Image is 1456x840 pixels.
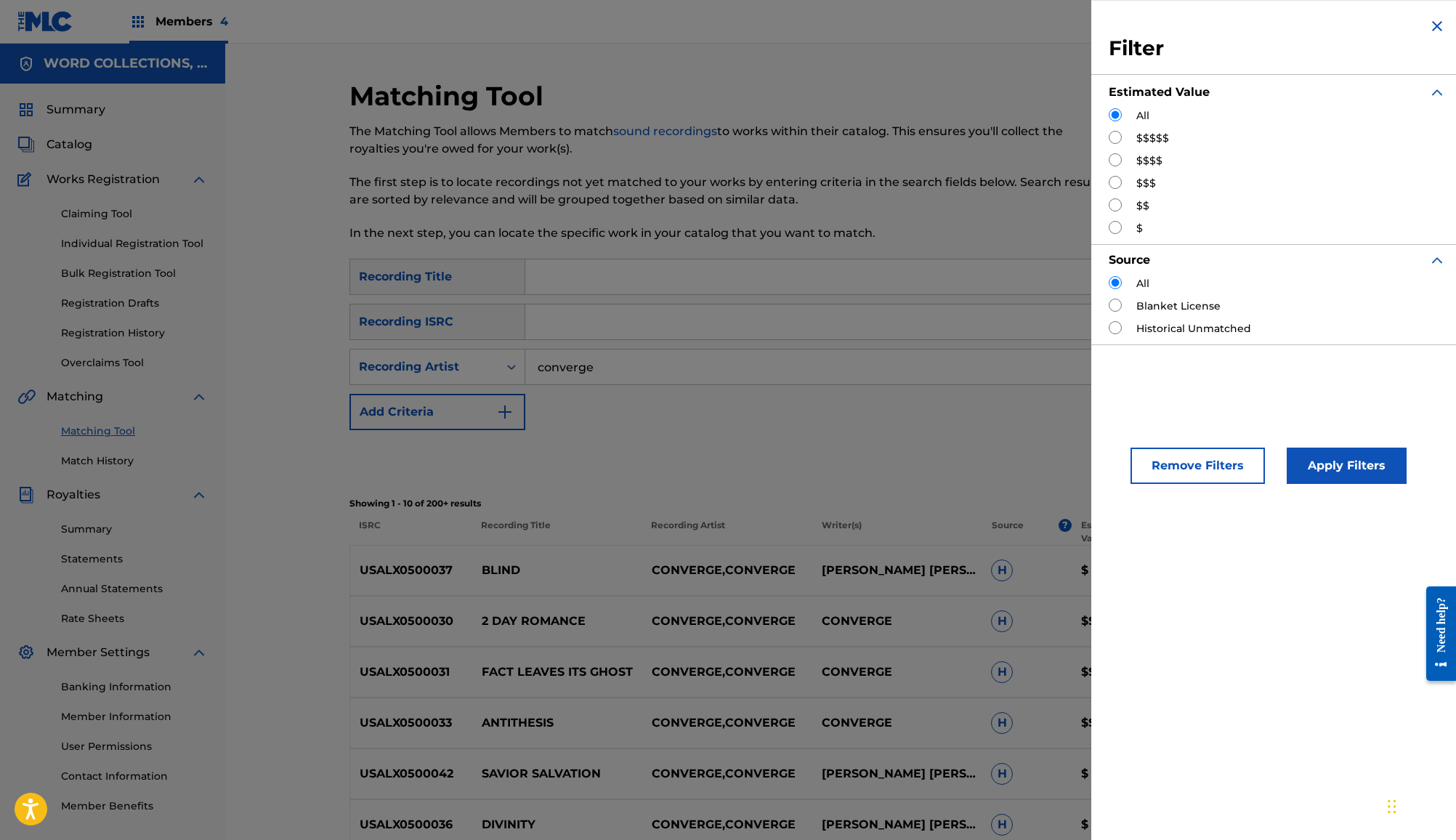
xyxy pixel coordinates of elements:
a: Contact Information [61,769,208,784]
img: expand [1428,84,1446,101]
p: CONVERGE,CONVERGE [642,816,812,833]
p: USALX0500037 [350,562,472,579]
p: USALX0500031 [350,663,472,681]
strong: Estimated Value [1109,85,1210,99]
span: ? [1059,519,1072,532]
div: Recording Artist [359,358,490,376]
img: 9d2ae6d4665cec9f34b9.svg [496,403,514,421]
p: USALX0500030 [350,613,472,630]
span: 4 [220,15,228,28]
label: $$ [1136,198,1149,214]
a: Statements [61,552,208,567]
label: $$$ [1136,176,1156,191]
img: Summary [17,101,35,118]
img: Works Registration [17,171,36,188]
img: MLC Logo [17,11,73,32]
img: expand [190,388,208,405]
p: [PERSON_NAME] [PERSON_NAME] [PERSON_NAME] CONVERGE [PERSON_NAME] [812,562,982,579]
span: H [991,763,1013,785]
p: USALX0500042 [350,765,472,783]
a: Overclaims Tool [61,355,208,371]
span: Works Registration [46,171,160,188]
h2: Matching Tool [349,80,551,113]
iframe: Chat Widget [1383,770,1456,840]
a: User Permissions [61,739,208,754]
span: Summary [46,101,105,118]
p: [PERSON_NAME] [PERSON_NAME] [PERSON_NAME] CONVERGE [PERSON_NAME] [812,816,982,833]
img: expand [190,171,208,188]
a: Member Information [61,709,208,724]
p: CONVERGE [812,714,982,732]
a: CatalogCatalog [17,136,92,153]
span: H [991,661,1013,683]
p: ANTITHESIS [472,714,642,732]
h3: Filter [1109,36,1446,62]
strong: Source [1109,253,1150,267]
p: FACT LEAVES ITS GHOST [472,663,642,681]
img: Top Rightsholders [129,13,147,31]
p: CONVERGE [812,663,982,681]
p: CONVERGE,CONVERGE [642,663,812,681]
img: close [1428,17,1446,35]
a: SummarySummary [17,101,105,118]
p: SAVIOR SALVATION [472,765,642,783]
a: Matching Tool [61,424,208,439]
p: $ [1072,562,1162,579]
p: Writer(s) [812,519,982,545]
a: Individual Registration Tool [61,236,208,251]
span: H [991,610,1013,632]
span: H [991,712,1013,734]
a: Member Benefits [61,799,208,814]
img: Member Settings [17,644,35,661]
a: Bulk Registration Tool [61,266,208,281]
p: 2 DAY ROMANCE [472,613,642,630]
img: Royalties [17,486,35,504]
a: Registration Drafts [61,296,208,311]
img: Catalog [17,136,35,153]
a: Claiming Tool [61,206,208,222]
label: $ [1136,221,1143,236]
span: H [991,814,1013,836]
p: CONVERGE,CONVERGE [642,765,812,783]
a: Rate Sheets [61,611,208,626]
label: $$$$$ [1136,131,1169,146]
iframe: Resource Center [1415,570,1456,697]
span: Members [155,13,228,30]
p: Recording Title [472,519,642,545]
h5: WORD COLLECTIONS, INC. [44,55,208,72]
label: All [1136,108,1149,124]
img: expand [1428,251,1446,269]
p: The first step is to locate recordings not yet matched to your works by entering criteria in the ... [349,174,1106,209]
button: Apply Filters [1287,448,1407,484]
p: $ [1072,816,1162,833]
a: sound recordings [613,124,717,138]
span: Member Settings [46,644,150,661]
a: Banking Information [61,679,208,695]
p: USALX0500033 [350,714,472,732]
button: Add Criteria [349,394,525,430]
p: $$ [1072,663,1162,681]
a: Match History [61,453,208,469]
p: CONVERGE,CONVERGE [642,714,812,732]
p: Recording Artist [642,519,812,545]
p: BLIND [472,562,642,579]
img: Matching [17,388,36,405]
p: ISRC [349,519,472,545]
form: Search Form [349,259,1332,488]
label: $$$$ [1136,153,1162,169]
div: Drag [1388,785,1396,828]
label: Blanket License [1136,299,1221,314]
img: expand [190,486,208,504]
button: Remove Filters [1131,448,1265,484]
a: Summary [61,522,208,537]
label: Historical Unmatched [1136,321,1251,336]
span: Matching [46,388,103,405]
p: The Matching Tool allows Members to match to works within their catalog. This ensures you'll coll... [349,123,1106,158]
img: Accounts [17,55,35,73]
label: All [1136,276,1149,291]
p: CONVERGE [812,613,982,630]
p: DIVINITY [472,816,642,833]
